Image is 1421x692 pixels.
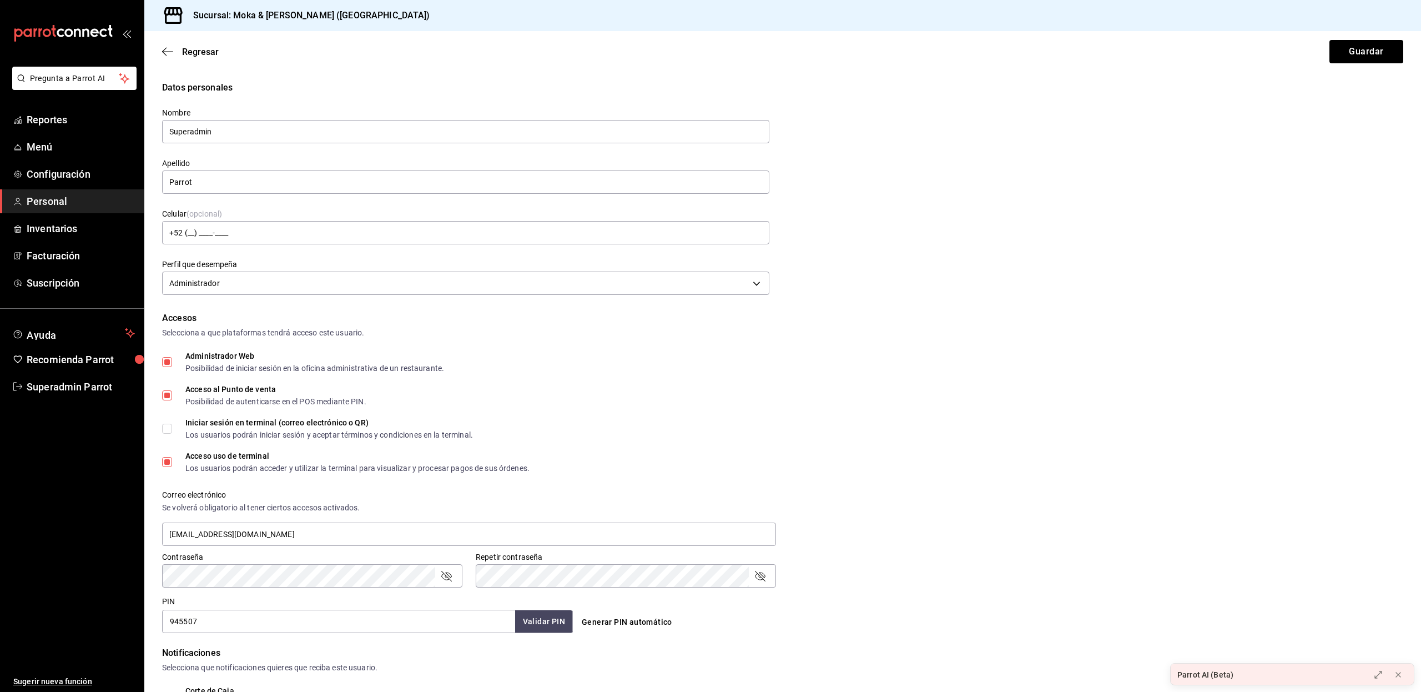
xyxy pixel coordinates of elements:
span: (opcional) [187,209,222,218]
label: Apellido [162,159,769,167]
div: Selecciona a que plataformas tendrá acceso este usuario. [162,327,1403,339]
button: open_drawer_menu [122,29,131,38]
input: 3 a 6 dígitos [162,610,515,633]
div: Selecciona que notificaciones quieres que reciba este usuario. [162,662,1403,674]
label: Repetir contraseña [476,553,776,561]
div: Posibilidad de autenticarse en el POS mediante PIN. [185,398,366,405]
span: Recomienda Parrot [27,352,135,367]
div: Los usuarios podrán iniciar sesión y aceptar términos y condiciones en la terminal. [185,431,473,439]
button: passwordField [753,569,767,583]
span: Suscripción [27,275,135,290]
a: Pregunta a Parrot AI [8,81,137,92]
button: Regresar [162,47,219,57]
div: Notificaciones [162,646,1403,660]
label: PIN [162,598,175,605]
button: Generar PIN automático [577,612,677,633]
h3: Sucursal: Moka & [PERSON_NAME] ([GEOGRAPHIC_DATA]) [184,9,430,22]
span: Superadmin Parrot [27,379,135,394]
span: Regresar [182,47,219,57]
div: Posibilidad de iniciar sesión en la oficina administrativa de un restaurante. [185,364,444,372]
button: Guardar [1329,40,1403,63]
span: Menú [27,139,135,154]
span: Configuración [27,167,135,182]
span: Inventarios [27,221,135,236]
div: Datos personales [162,81,1403,94]
button: Validar PIN [515,610,573,633]
div: Iniciar sesión en terminal (correo electrónico o QR) [185,419,473,427]
span: Reportes [27,112,135,127]
div: Los usuarios podrán acceder y utilizar la terminal para visualizar y procesar pagos de sus órdenes. [185,464,530,472]
span: Ayuda [27,327,120,340]
span: Facturación [27,248,135,263]
div: Se volverá obligatorio al tener ciertos accesos activados. [162,502,776,514]
label: Correo electrónico [162,491,776,499]
label: Contraseña [162,553,462,561]
div: Administrador [162,272,769,295]
label: Nombre [162,109,769,117]
span: Pregunta a Parrot AI [30,73,119,84]
div: Accesos [162,312,1403,325]
div: Acceso uso de terminal [185,452,530,460]
label: Celular [162,210,769,218]
button: passwordField [440,569,453,583]
div: Administrador Web [185,352,444,360]
label: Perfil que desempeña [162,260,769,268]
button: Pregunta a Parrot AI [12,67,137,90]
div: Parrot AI (Beta) [1177,669,1233,681]
div: Acceso al Punto de venta [185,385,366,393]
span: Personal [27,194,135,209]
span: Sugerir nueva función [13,676,135,688]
